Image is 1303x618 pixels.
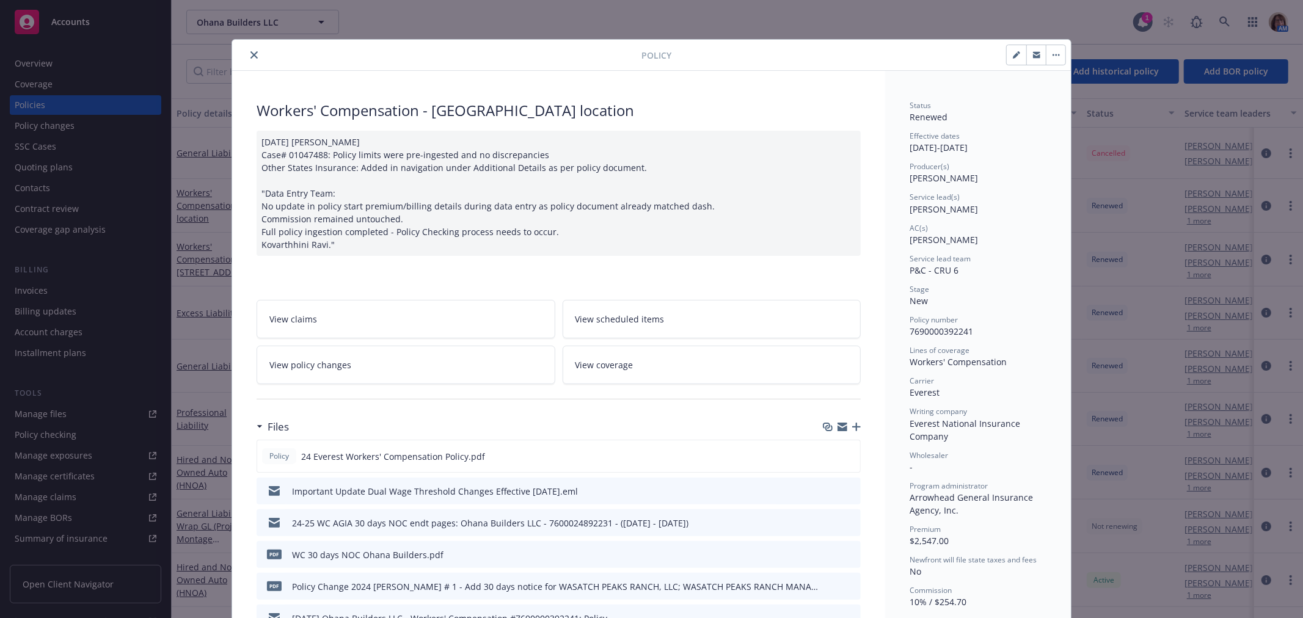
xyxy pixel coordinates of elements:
[910,131,1046,154] div: [DATE] - [DATE]
[910,461,913,473] span: -
[575,358,633,371] span: View coverage
[269,313,317,325] span: View claims
[825,580,835,593] button: download file
[910,264,958,276] span: P&C - CRU 6
[825,548,835,561] button: download file
[910,535,949,547] span: $2,547.00
[910,131,960,141] span: Effective dates
[825,485,835,498] button: download file
[267,581,282,591] span: pdf
[910,418,1023,442] span: Everest National Insurance Company
[292,548,443,561] div: WC 30 days NOC Ohana Builders.pdf
[268,419,289,435] h3: Files
[910,100,931,111] span: Status
[910,161,949,172] span: Producer(s)
[267,550,282,559] span: pdf
[910,355,1046,368] div: Workers' Compensation
[269,358,351,371] span: View policy changes
[910,203,978,215] span: [PERSON_NAME]
[910,295,928,307] span: New
[910,172,978,184] span: [PERSON_NAME]
[910,111,947,123] span: Renewed
[910,481,988,491] span: Program administrator
[301,450,485,463] span: 24 Everest Workers' Compensation Policy.pdf
[910,314,958,325] span: Policy number
[910,585,952,595] span: Commission
[563,346,861,384] a: View coverage
[845,485,856,498] button: preview file
[292,580,820,593] div: Policy Change 2024 [PERSON_NAME] # 1 - Add 30 days notice for WASATCH PEAKS RANCH, LLC; WASATCH P...
[845,517,856,529] button: preview file
[257,300,555,338] a: View claims
[910,450,948,460] span: Wholesaler
[563,300,861,338] a: View scheduled items
[910,554,1037,565] span: Newfront will file state taxes and fees
[910,376,934,386] span: Carrier
[910,387,940,398] span: Everest
[910,596,966,608] span: 10% / $254.70
[825,517,835,529] button: download file
[825,450,834,463] button: download file
[910,565,921,577] span: No
[257,346,555,384] a: View policy changes
[257,131,861,256] div: [DATE] [PERSON_NAME] Case# 01047488: Policy limits were pre-ingested and no discrepancies Other S...
[910,253,971,264] span: Service lead team
[641,49,671,62] span: Policy
[257,419,289,435] div: Files
[910,406,967,416] span: Writing company
[910,492,1035,516] span: Arrowhead General Insurance Agency, Inc.
[910,345,969,355] span: Lines of coverage
[910,524,941,534] span: Premium
[910,223,928,233] span: AC(s)
[292,517,688,529] div: 24-25 WC AGIA 30 days NOC endt pages: Ohana Builders LLC - 7600024892231 - ([DATE] - [DATE])
[845,580,856,593] button: preview file
[267,451,291,462] span: Policy
[257,100,861,121] div: Workers' Compensation - [GEOGRAPHIC_DATA] location
[910,234,978,245] span: [PERSON_NAME]
[845,548,856,561] button: preview file
[292,485,578,498] div: Important Update Dual Wage Threshold Changes Effective [DATE].eml
[910,192,960,202] span: Service lead(s)
[575,313,665,325] span: View scheduled items
[247,48,261,62] button: close
[844,450,855,463] button: preview file
[910,325,973,337] span: 7690000392241
[910,284,929,294] span: Stage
